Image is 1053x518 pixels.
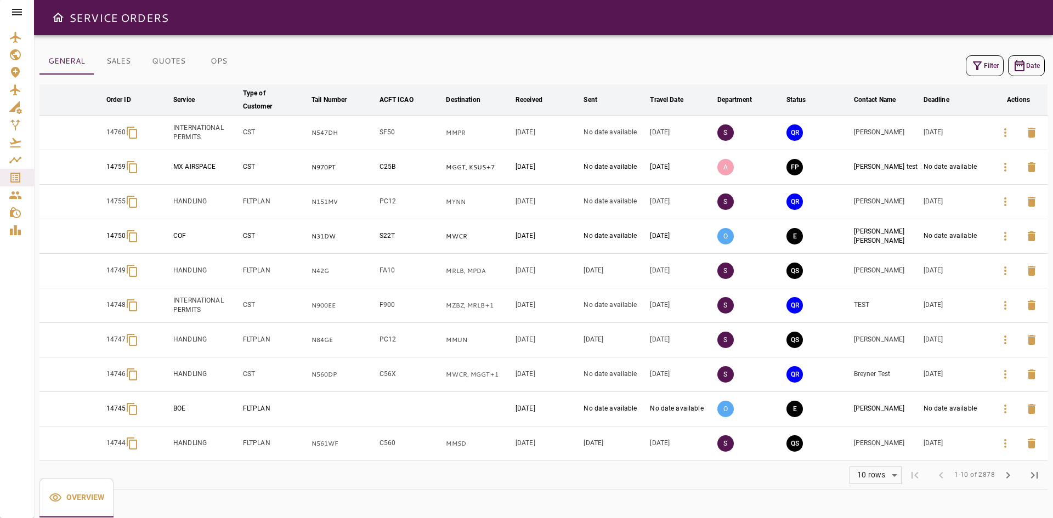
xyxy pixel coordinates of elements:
button: Details [992,154,1018,180]
td: [PERSON_NAME] [852,392,921,426]
div: Service [173,93,195,106]
td: COF [171,219,241,254]
td: [DATE] [513,185,582,219]
button: Delete [1018,396,1045,422]
td: TEST [852,288,921,323]
button: Details [992,327,1018,353]
button: QUOTE REQUESTED [786,193,803,210]
span: Received [516,93,557,106]
td: PC12 [377,323,444,357]
button: Delete [1018,189,1045,215]
p: MYNN [446,197,511,207]
td: HANDLING [171,323,241,357]
td: No date available [581,357,648,392]
div: Contact Name [854,93,896,106]
button: Details [992,361,1018,388]
td: No date available [921,219,989,254]
button: Details [992,223,1018,249]
p: MZBZ, MRLB, MWCR [446,301,511,310]
button: QUOTE REQUESTED [786,297,803,314]
p: MMUN [446,335,511,345]
p: S [717,366,734,383]
button: QUOTES [143,48,194,75]
button: QUOTE SENT [786,435,803,452]
p: O [717,401,734,417]
button: Delete [1018,258,1045,284]
div: Tail Number [312,93,347,106]
p: MMPR [446,128,511,138]
p: MWCR [446,232,511,241]
button: Details [992,189,1018,215]
td: [DATE] [513,150,582,185]
button: FINAL PREPARATION [786,159,803,175]
td: No date available [581,116,648,150]
p: N970PT [312,163,375,172]
td: Breyner Test [852,357,921,392]
div: Received [516,93,542,106]
span: Type of Customer [243,87,307,113]
td: [DATE] [648,150,715,185]
p: 14760 [106,128,126,137]
h6: SERVICE ORDERS [69,9,168,26]
div: Travel Date [650,93,683,106]
p: MGGT, KSUS, MHLM, KSUS, MGGT, KSUS, MGGT, KSUS, MGGT [446,163,511,172]
button: Delete [1018,292,1045,318]
td: HANDLING [171,357,241,392]
td: No date available [581,288,648,323]
td: [DATE] [513,116,582,150]
td: C25B [377,150,444,185]
td: INTERNATIONAL PERMITS [171,116,241,150]
p: S [717,124,734,141]
span: Previous Page [928,462,954,488]
button: Delete [1018,223,1045,249]
td: [PERSON_NAME] [852,323,921,357]
td: C560 [377,426,444,461]
td: SF50 [377,116,444,150]
button: QUOTE SENT [786,332,803,348]
td: [DATE] [921,116,989,150]
div: 10 rows [850,467,901,483]
div: Deadline [924,93,949,106]
p: N561WF [312,439,375,448]
div: basic tabs example [39,48,244,75]
span: Sent [584,93,612,106]
p: 14746 [106,369,126,379]
td: HANDLING [171,254,241,288]
span: Last Page [1021,462,1048,488]
td: FLTPLAN [241,185,309,219]
p: 14744 [106,439,126,448]
td: [PERSON_NAME] [852,116,921,150]
p: 14747 [106,335,126,344]
td: [PERSON_NAME] [852,185,921,219]
p: 14745 [106,404,126,413]
span: Status [786,93,820,106]
div: Department [717,93,752,106]
span: Deadline [924,93,964,106]
td: [PERSON_NAME] [PERSON_NAME] [852,219,921,254]
td: S22T [377,219,444,254]
div: 10 rows [854,470,888,480]
td: HANDLING [171,426,241,461]
td: MX AIRSPACE [171,150,241,185]
td: HANDLING [171,185,241,219]
div: Sent [584,93,597,106]
button: GENERAL [39,48,94,75]
button: QUOTE SENT [786,263,803,279]
p: S [717,332,734,348]
p: MWCR, MGGT, MRLB [446,370,511,379]
td: No date available [581,392,648,426]
td: No date available [921,150,989,185]
td: [DATE] [648,288,715,323]
p: N42G [312,266,375,276]
td: [DATE] [513,288,582,323]
span: Department [717,93,766,106]
p: A [717,159,734,175]
td: [DATE] [921,357,989,392]
button: OPS [194,48,244,75]
td: No date available [648,392,715,426]
td: [PERSON_NAME] test [852,150,921,185]
span: 1-10 of 2878 [954,470,995,481]
td: [DATE] [921,323,989,357]
td: [DATE] [581,254,648,288]
button: Overview [39,478,114,517]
